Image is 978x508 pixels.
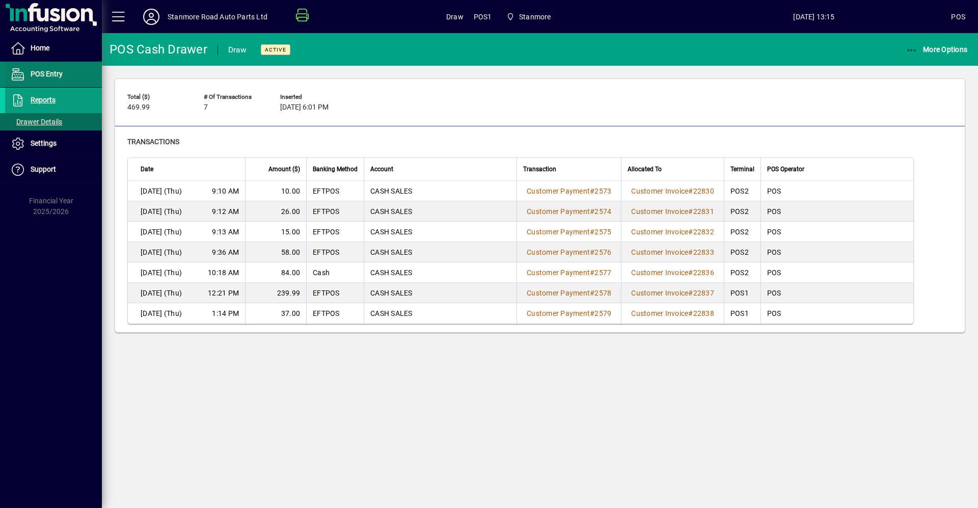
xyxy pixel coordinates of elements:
a: Customer Invoice#22836 [628,267,718,278]
span: 22833 [693,248,714,256]
span: 9:13 AM [212,227,239,237]
td: POS [760,303,913,324]
div: POS [951,9,965,25]
a: Drawer Details [5,113,102,130]
span: [DATE] 13:15 [676,9,951,25]
a: Customer Payment#2576 [523,247,615,258]
td: 239.99 [245,283,306,303]
span: Account [370,164,393,175]
span: # [590,207,594,216]
span: 9:10 AM [212,186,239,196]
span: Settings [31,139,57,147]
td: 26.00 [245,201,306,222]
td: CASH SALES [364,181,517,201]
td: CASH SALES [364,262,517,283]
td: Cash [306,262,364,283]
span: 7 [204,103,208,112]
span: [DATE] (Thu) [141,206,182,217]
span: # [590,309,594,317]
span: # [590,187,594,195]
span: # [688,269,693,277]
a: Customer Payment#2574 [523,206,615,217]
span: Terminal [730,164,754,175]
span: # [688,207,693,216]
span: POS Operator [767,164,804,175]
td: POS [760,262,913,283]
span: More Options [906,45,968,54]
a: POS Entry [5,62,102,87]
a: Customer Payment#2578 [523,287,615,299]
a: Home [5,36,102,61]
td: EFTPOS [306,181,364,201]
span: # [688,187,693,195]
td: EFTPOS [306,201,364,222]
td: POS2 [724,201,760,222]
td: POS2 [724,222,760,242]
td: 84.00 [245,262,306,283]
td: 10.00 [245,181,306,201]
span: 2575 [594,228,611,236]
td: EFTPOS [306,303,364,324]
span: [DATE] (Thu) [141,186,182,196]
span: 2579 [594,309,611,317]
span: # [590,228,594,236]
span: 22836 [693,269,714,277]
span: 1:14 PM [212,308,239,318]
span: Reports [31,96,56,104]
span: 12:21 PM [208,288,239,298]
span: Customer Invoice [631,289,688,297]
td: 58.00 [245,242,306,262]
div: Draw [228,42,247,58]
a: Customer Payment#2577 [523,267,615,278]
span: Banking Method [313,164,358,175]
a: Customer Payment#2579 [523,308,615,319]
span: 2576 [594,248,611,256]
td: POS [760,181,913,201]
span: 22830 [693,187,714,195]
span: [DATE] 6:01 PM [280,103,329,112]
div: POS Cash Drawer [110,41,207,58]
a: Customer Payment#2575 [523,226,615,237]
span: 2573 [594,187,611,195]
td: CASH SALES [364,201,517,222]
span: # [688,309,693,317]
a: Support [5,157,102,182]
a: Customer Invoice#22833 [628,247,718,258]
a: Customer Invoice#22832 [628,226,718,237]
span: Customer Invoice [631,248,688,256]
span: Stanmore [519,9,551,25]
span: # of Transactions [204,94,265,100]
a: Customer Invoice#22830 [628,185,718,197]
span: # [688,248,693,256]
span: 9:12 AM [212,206,239,217]
span: Customer Invoice [631,187,688,195]
a: Customer Invoice#22837 [628,287,718,299]
span: Transactions [127,138,179,146]
span: Transaction [523,164,556,175]
td: CASH SALES [364,242,517,262]
span: Customer Payment [527,228,590,236]
span: Allocated To [628,164,662,175]
span: POS1 [474,9,492,25]
td: EFTPOS [306,242,364,262]
span: [DATE] (Thu) [141,268,182,278]
span: 22837 [693,289,714,297]
span: Active [265,46,286,53]
span: POS Entry [31,70,63,78]
span: Customer Invoice [631,309,688,317]
td: POS1 [724,303,760,324]
td: EFTPOS [306,222,364,242]
span: Amount ($) [268,164,300,175]
span: Total ($) [127,94,188,100]
span: Inserted [280,94,341,100]
span: [DATE] (Thu) [141,247,182,257]
span: Customer Invoice [631,228,688,236]
span: [DATE] (Thu) [141,288,182,298]
a: Settings [5,131,102,156]
a: Customer Invoice#22831 [628,206,718,217]
span: 10:18 AM [208,268,239,278]
button: Profile [135,8,168,26]
span: 2578 [594,289,611,297]
td: 37.00 [245,303,306,324]
span: Customer Payment [527,248,590,256]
